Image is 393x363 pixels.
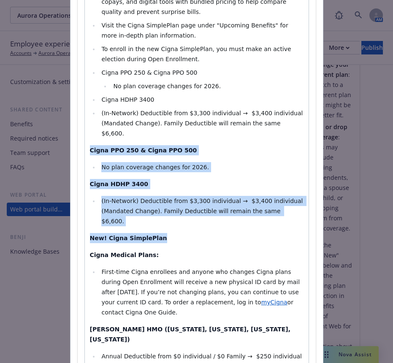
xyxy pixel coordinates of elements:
span: No plan coverage changes for 2026. [101,164,209,171]
span: First-time Cigna enrollees and anyone who changes Cigna plans during Open Enrollment will receive... [101,268,301,306]
span: Cigna PPO 250 & Cigna PPO 500 [101,69,197,76]
strong: Cigna Medical Plans: [90,252,159,258]
strong: Cigna HDHP​ 3400 [90,181,149,187]
strong: New! Cigna SimplePlan [90,235,167,241]
span: Visit the Cigna SimplePlan page under "Upcoming Benefits" for more in-depth plan information. [101,22,290,39]
span: No plan coverage changes for 2026. [113,83,221,89]
span: (In-Network) Deductible from $3,300 individual → $3,400 individual (Mandated Change)​. Family Ded... [101,110,304,137]
span: Cigna HDHP 3400 [101,96,154,103]
a: myCigna [261,299,287,306]
strong: Cigna PPO 250 & Cigna PPO 500 [90,147,197,154]
span: (In-Network) Deductible from $3,300 individual → $3,400 individual (Mandated Change)​. Family Ded... [101,198,304,225]
span: To enroll in the new Cigna SimplePlan, you must make an active election during Open Enrollment. [101,46,293,62]
strong: [PERSON_NAME] HMO ([US_STATE], [US_STATE], [US_STATE], [US_STATE]) [90,326,293,343]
